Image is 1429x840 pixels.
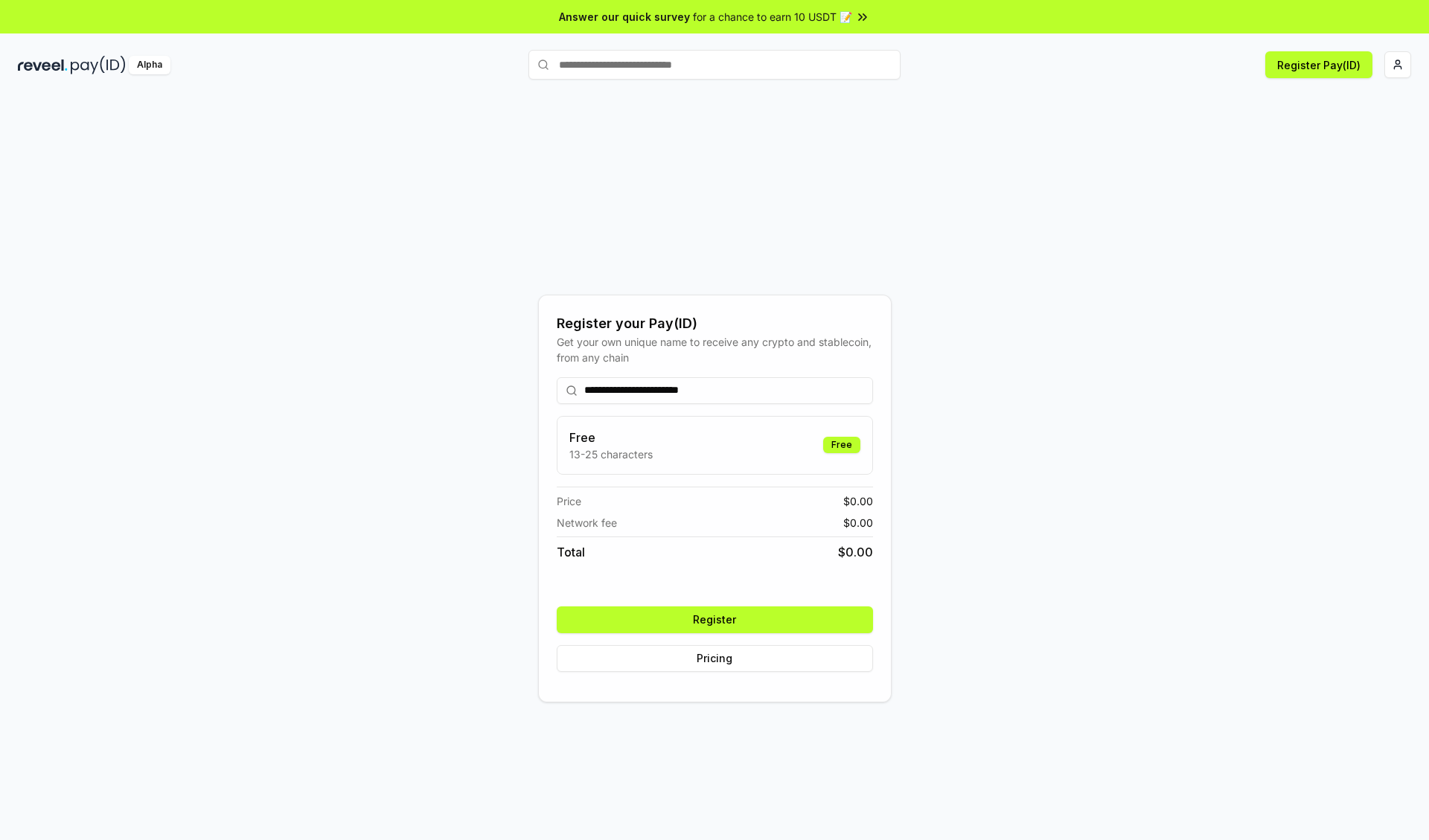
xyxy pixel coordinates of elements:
[569,446,653,462] p: 13-25 characters
[559,9,690,25] span: Answer our quick survey
[18,56,68,74] img: reveel_dark
[557,493,581,509] span: Price
[557,543,585,561] span: Total
[1265,51,1372,78] button: Register Pay(ID)
[843,493,873,509] span: $ 0.00
[557,515,617,530] span: Network fee
[557,606,873,633] button: Register
[569,429,653,446] h3: Free
[823,437,860,453] div: Free
[838,543,873,561] span: $ 0.00
[557,334,873,365] div: Get your own unique name to receive any crypto and stablecoin, from any chain
[557,645,873,672] button: Pricing
[693,9,852,25] span: for a chance to earn 10 USDT 📝
[843,515,873,530] span: $ 0.00
[557,313,873,334] div: Register your Pay(ID)
[71,56,126,74] img: pay_id
[129,56,170,74] div: Alpha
